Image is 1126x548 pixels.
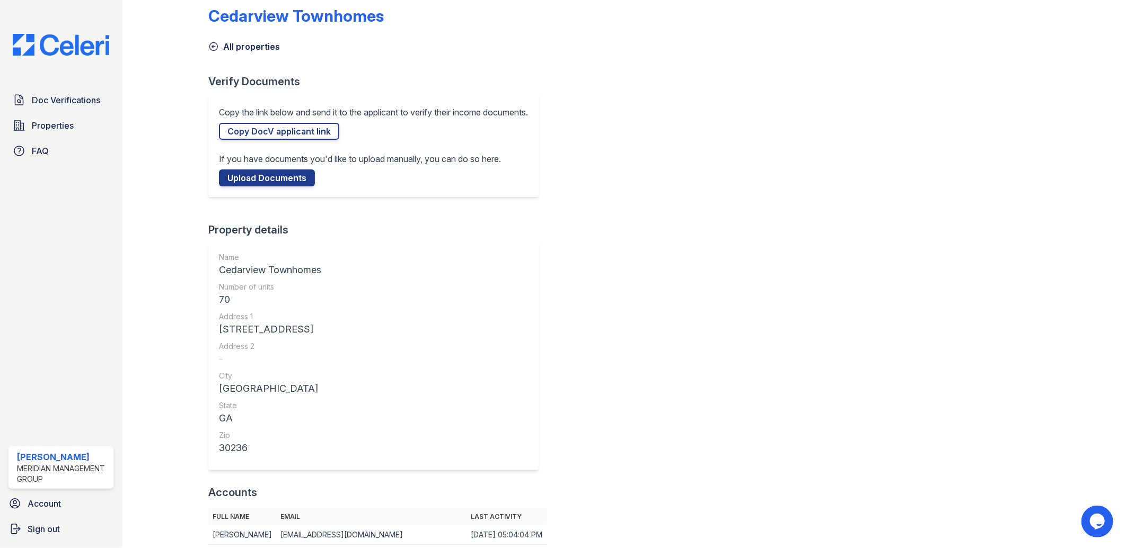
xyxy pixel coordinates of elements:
span: Sign out [28,523,60,535]
div: State [219,400,321,411]
div: 70 [219,292,321,307]
span: Account [28,497,61,510]
div: Meridian Management Group [17,463,109,484]
a: Properties [8,115,113,136]
div: Name [219,252,321,263]
span: FAQ [32,145,49,157]
td: [EMAIL_ADDRESS][DOMAIN_NAME] [276,525,467,545]
a: Full name [213,513,249,520]
a: Account [4,493,118,514]
a: All properties [208,40,280,53]
div: Number of units [219,282,321,292]
div: GA [219,411,321,426]
div: [STREET_ADDRESS] [219,322,321,337]
div: Zip [219,430,321,441]
div: City [219,371,321,381]
div: Address 2 [219,341,321,352]
a: Copy DocV applicant link [219,123,339,140]
th: Last activity [467,508,547,525]
a: Sign out [4,518,118,540]
div: Accounts [208,485,547,500]
div: Property details [208,222,547,237]
div: - [219,352,321,366]
iframe: chat widget [1081,506,1115,537]
div: [GEOGRAPHIC_DATA] [219,381,321,396]
a: Doc Verifications [8,89,113,111]
a: Upload Documents [219,169,315,186]
td: [DATE] 05:04:04 PM [467,525,547,545]
a: Email [280,513,300,520]
span: Properties [32,119,74,132]
div: Cedarview Townhomes [208,6,384,25]
div: 30236 [219,441,321,455]
p: If you have documents you'd like to upload manually, you can do so here. [219,152,501,165]
div: Address 1 [219,311,321,322]
div: Verify Documents [208,74,547,89]
span: Doc Verifications [32,94,100,106]
p: Copy the link below and send it to the applicant to verify their income documents. [219,106,528,119]
div: Cedarview Townhomes [219,263,321,277]
img: CE_Logo_Blue-a8612792a0a2168367f1c8372b55b34899dd931a85d93a1a3d3e32e68fde9ad4.png [4,34,118,56]
div: [PERSON_NAME] [17,451,109,463]
a: FAQ [8,140,113,161]
td: [PERSON_NAME] [208,525,276,545]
